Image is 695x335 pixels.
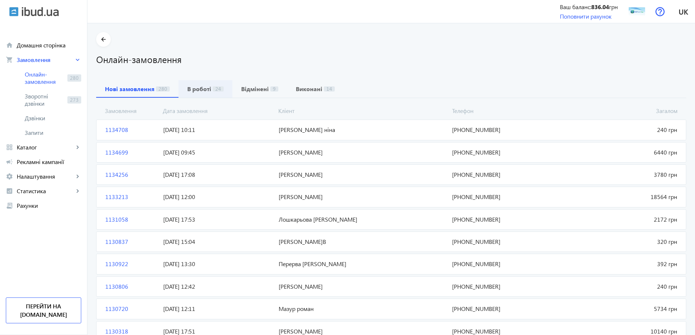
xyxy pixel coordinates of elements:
b: В роботі [187,86,211,92]
b: Виконані [296,86,322,92]
b: 836.04 [591,3,609,11]
mat-icon: analytics [6,187,13,195]
mat-icon: keyboard_arrow_right [74,56,81,63]
mat-icon: shopping_cart [6,56,13,63]
mat-icon: keyboard_arrow_right [74,173,81,180]
mat-icon: settings [6,173,13,180]
mat-icon: home [6,42,13,49]
img: ibud_text.svg [22,7,59,16]
span: 1134256 [102,171,160,179]
span: [PHONE_NUMBER] [449,260,565,268]
span: [DATE] 12:11 [160,305,276,313]
span: 280 [156,86,170,91]
span: Замовлення [102,107,160,115]
span: [DATE] 15:04 [160,238,276,246]
span: 280 [67,74,81,82]
span: 392 грн [565,260,680,268]
mat-icon: campaign [6,158,13,165]
span: [DATE] 17:53 [160,215,276,223]
span: [DATE] 10:11 [160,126,276,134]
span: [PHONE_NUMBER] [449,238,565,246]
span: 1133213 [102,193,160,201]
b: Відмінені [241,86,269,92]
mat-icon: keyboard_arrow_right [74,187,81,195]
span: Телефон [449,107,565,115]
span: [PHONE_NUMBER] [449,215,565,223]
mat-icon: grid_view [6,144,13,151]
mat-icon: receipt_long [6,202,13,209]
span: [DATE] 12:00 [160,193,276,201]
span: [PERSON_NAME] [276,148,449,156]
span: 1131058 [102,215,160,223]
span: [PERSON_NAME] ніна [276,126,449,134]
span: Мазур роман [276,305,449,313]
span: Онлайн-замовлення [25,71,64,85]
b: Нові замовлення [105,86,154,92]
span: [PHONE_NUMBER] [449,148,565,156]
span: [DATE] 17:08 [160,171,276,179]
span: 1130806 [102,283,160,291]
span: [PHONE_NUMBER] [449,193,565,201]
span: Лошкарьова [PERSON_NAME] [276,215,449,223]
span: [PERSON_NAME] [276,283,449,291]
span: Перерва [PERSON_NAME] [276,260,449,268]
span: Дзвінки [25,114,81,122]
span: Замовлення [17,56,74,63]
span: 1134699 [102,148,160,156]
span: Домашня сторінка [17,42,81,49]
span: Кліент [275,107,449,115]
span: 1134708 [102,126,160,134]
span: [PERSON_NAME]В [276,238,449,246]
h1: Онлайн-замовлення [96,53,686,66]
span: 24 [213,86,224,91]
span: [PHONE_NUMBER] [449,305,565,313]
span: [DATE] 12:42 [160,283,276,291]
span: 1130922 [102,260,160,268]
span: 1130720 [102,305,160,313]
span: Каталог [17,144,74,151]
span: Рахунки [17,202,81,209]
span: 1130837 [102,238,160,246]
a: Перейти на [DOMAIN_NAME] [6,297,81,323]
span: 3780 грн [565,171,680,179]
span: [PERSON_NAME] [276,171,449,179]
span: Статистика [17,187,74,195]
span: Налаштування [17,173,74,180]
span: 14 [324,86,335,91]
span: 273 [67,96,81,104]
span: 320 грн [565,238,680,246]
span: [DATE] 13:30 [160,260,276,268]
span: 240 грн [565,126,680,134]
span: [PHONE_NUMBER] [449,171,565,179]
span: Зворотні дзвінки [25,93,64,107]
mat-icon: keyboard_arrow_right [74,144,81,151]
span: [PHONE_NUMBER] [449,126,565,134]
span: 5734 грн [565,305,680,313]
span: Рекламні кампанії [17,158,81,165]
span: Дата замовлення [160,107,276,115]
span: Запити [25,129,81,136]
a: Поповнити рахунок [560,12,612,20]
span: 6440 грн [565,148,680,156]
span: [DATE] 09:45 [160,148,276,156]
span: uk [679,7,688,16]
img: ibud.svg [9,7,19,16]
span: 2172 грн [565,215,680,223]
span: 240 грн [565,283,680,291]
span: 18564 грн [565,193,680,201]
span: Загалом [565,107,680,115]
span: [PHONE_NUMBER] [449,283,565,291]
mat-icon: arrow_back [99,35,108,44]
span: [PERSON_NAME] [276,193,449,201]
span: 9 [270,86,278,91]
div: Ваш баланс: грн [560,3,618,11]
img: 124745fad4796907db1583131785263-3cabc73a58.jpg [629,3,645,20]
img: help.svg [655,7,665,16]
